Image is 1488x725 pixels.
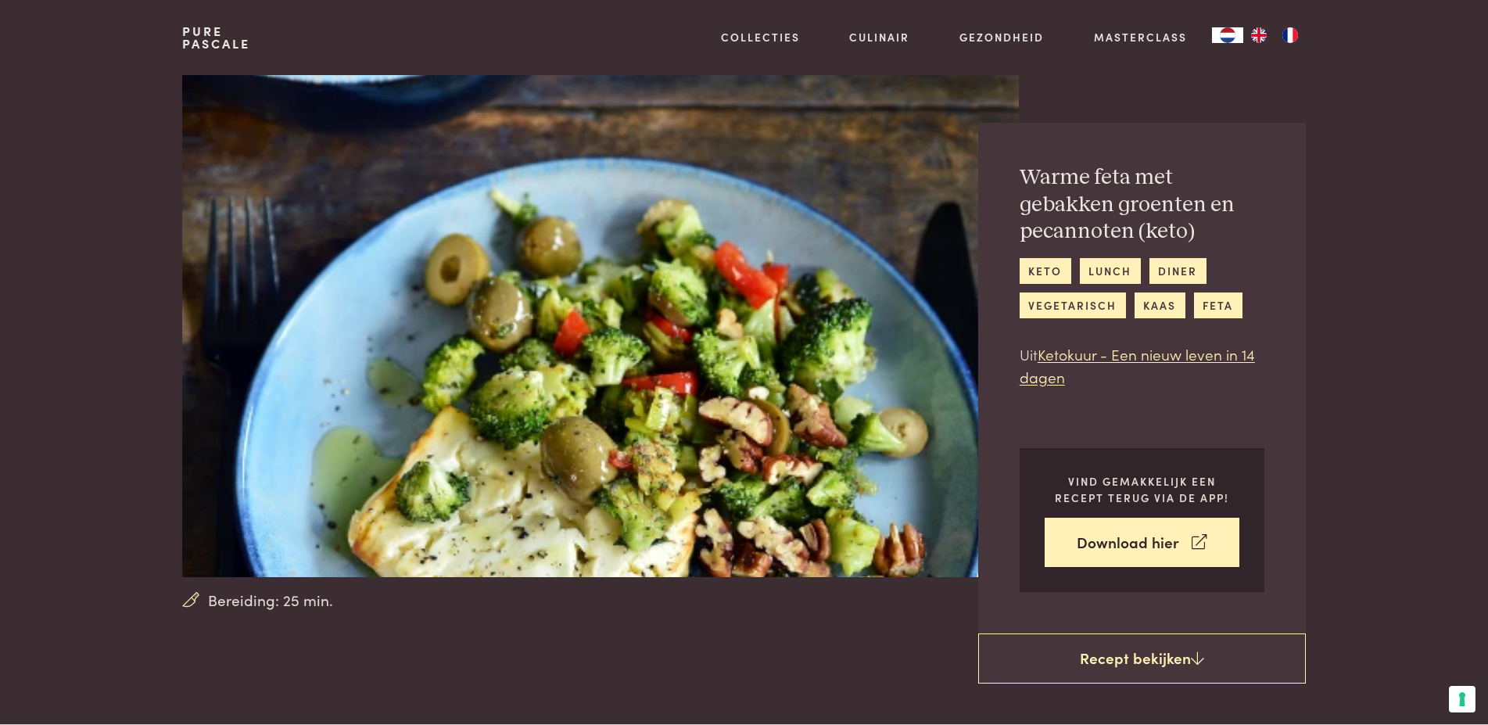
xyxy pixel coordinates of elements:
[182,75,1018,577] img: Warme feta met gebakken groenten en pecannoten (keto)
[1275,27,1306,43] a: FR
[721,29,800,45] a: Collecties
[978,633,1306,684] a: Recept bekijken
[1020,343,1255,387] a: Ketokuur - Een nieuw leven in 14 dagen
[849,29,909,45] a: Culinair
[1149,258,1207,284] a: diner
[1020,258,1071,284] a: keto
[208,589,333,612] span: Bereiding: 25 min.
[1212,27,1243,43] a: NL
[1194,293,1242,318] a: feta
[182,25,250,50] a: PurePascale
[1045,473,1239,505] p: Vind gemakkelijk een recept terug via de app!
[1080,258,1141,284] a: lunch
[1020,164,1264,246] h2: Warme feta met gebakken groenten en pecannoten (keto)
[1094,29,1187,45] a: Masterclass
[1449,686,1475,712] button: Uw voorkeuren voor toestemming voor trackingtechnologieën
[1212,27,1243,43] div: Language
[1135,293,1185,318] a: kaas
[1020,343,1264,388] p: Uit
[1020,293,1126,318] a: vegetarisch
[1243,27,1275,43] a: EN
[1045,518,1239,567] a: Download hier
[959,29,1044,45] a: Gezondheid
[1243,27,1306,43] ul: Language list
[1212,27,1306,43] aside: Language selected: Nederlands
